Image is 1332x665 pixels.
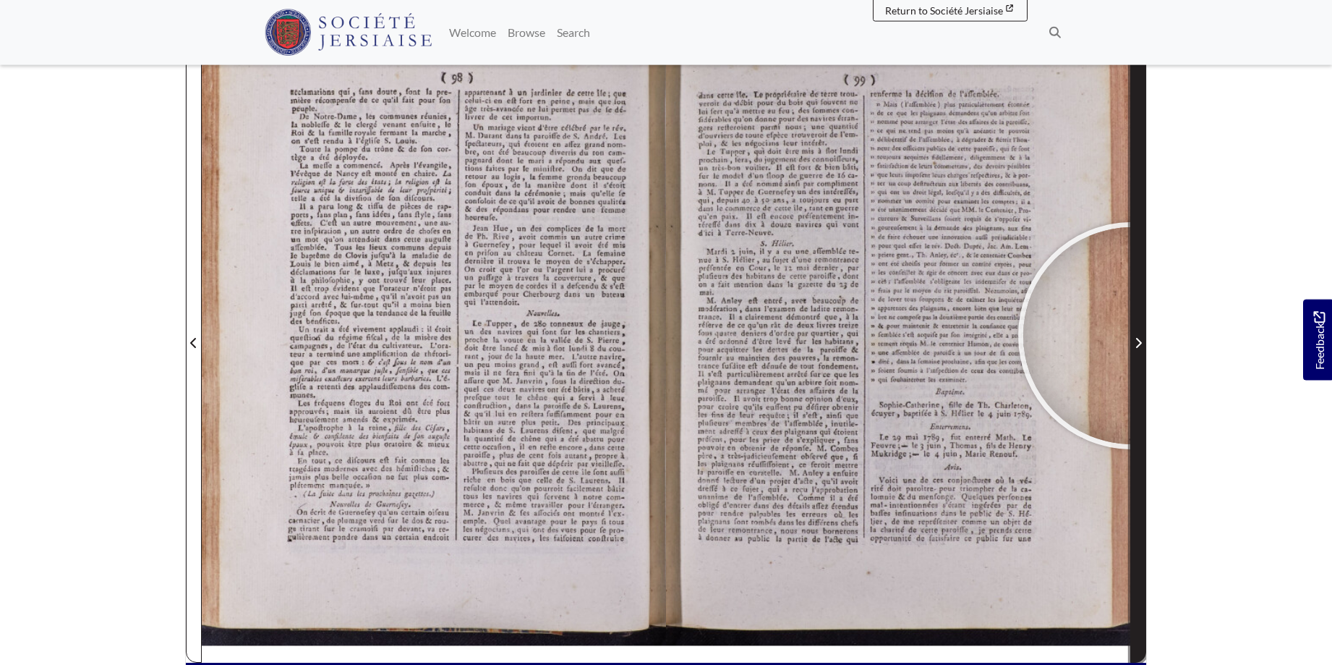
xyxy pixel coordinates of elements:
[265,6,432,59] a: Société Jersiaise logo
[443,18,502,47] a: Welcome
[551,18,596,47] a: Search
[265,9,432,56] img: Société Jersiaise
[502,18,551,47] a: Browse
[186,6,202,663] button: Previous Page
[1130,6,1146,663] button: Next Page
[885,4,1003,17] span: Return to Société Jersiaise
[1310,311,1328,370] span: Feedback
[1303,300,1332,381] a: Would you like to provide feedback?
